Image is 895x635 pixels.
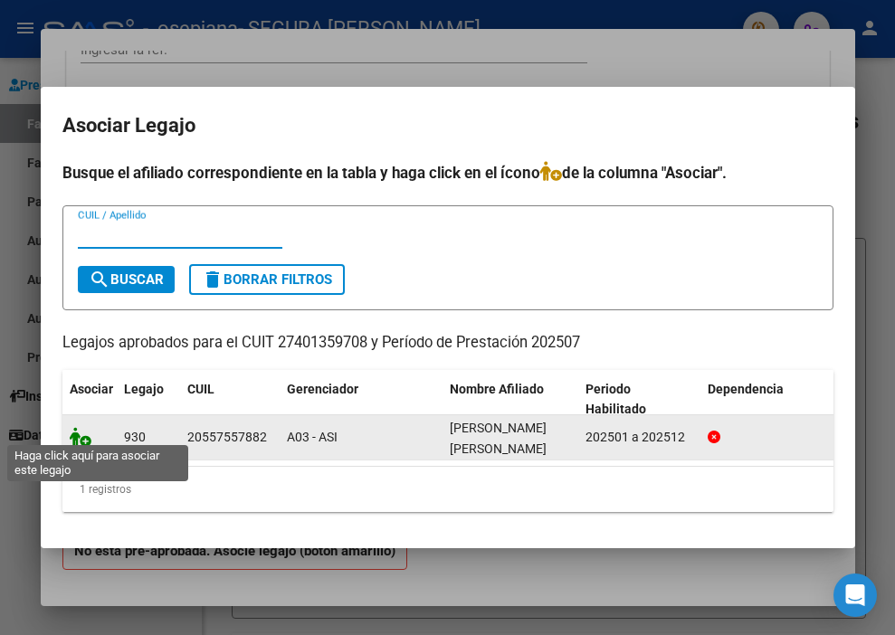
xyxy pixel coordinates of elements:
[187,382,214,396] span: CUIL
[578,370,700,430] datatable-header-cell: Periodo Habilitado
[202,271,332,288] span: Borrar Filtros
[78,266,175,293] button: Buscar
[62,332,833,355] p: Legajos aprobados para el CUIT 27401359708 y Período de Prestación 202507
[70,382,113,396] span: Asociar
[708,382,784,396] span: Dependencia
[700,370,836,430] datatable-header-cell: Dependencia
[89,271,164,288] span: Buscar
[443,370,578,430] datatable-header-cell: Nombre Afiliado
[189,264,345,295] button: Borrar Filtros
[124,430,146,444] span: 930
[586,427,693,448] div: 202501 a 202512
[280,370,443,430] datatable-header-cell: Gerenciador
[450,382,544,396] span: Nombre Afiliado
[287,382,358,396] span: Gerenciador
[180,370,280,430] datatable-header-cell: CUIL
[62,370,117,430] datatable-header-cell: Asociar
[117,370,180,430] datatable-header-cell: Legajo
[62,467,833,512] div: 1 registros
[287,430,338,444] span: A03 - ASI
[202,269,224,290] mat-icon: delete
[833,573,877,617] div: Open Intercom Messenger
[62,161,833,185] h4: Busque el afiliado correspondiente en la tabla y haga click en el ícono de la columna "Asociar".
[187,427,267,448] div: 20557557882
[586,382,646,417] span: Periodo Habilitado
[124,382,164,396] span: Legajo
[62,109,833,143] h2: Asociar Legajo
[450,421,547,456] span: ROSSI SCHMALZ ALEX AGUSTIN
[89,269,110,290] mat-icon: search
